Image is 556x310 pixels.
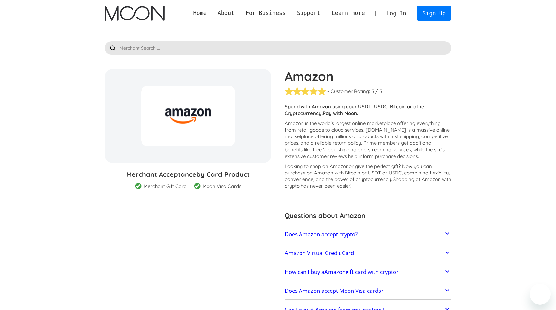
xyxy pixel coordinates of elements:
[203,183,241,190] div: Moon Visa Cards
[381,6,412,20] a: Log In
[285,69,451,84] h1: Amazon
[188,9,212,17] a: Home
[291,9,326,17] div: Support
[105,6,164,21] img: Moon Logo
[246,9,286,17] div: For Business
[144,183,187,190] div: Merchant Gift Card
[285,265,451,279] a: How can I buy aAmazongift card with crypto?
[212,9,240,17] div: About
[105,6,164,21] a: home
[530,284,551,305] iframe: Button to launch messaging window
[285,250,354,256] h2: Amazon Virtual Credit Card
[327,88,370,95] div: - Customer Rating:
[324,268,346,276] span: Amazon
[285,227,451,241] a: Does Amazon accept crypto?
[285,246,451,260] a: Amazon Virtual Credit Card
[285,231,358,238] h2: Does Amazon accept crypto?
[105,170,271,179] h3: Merchant Acceptance
[285,103,451,117] p: Spend with Amazon using your USDT, USDC, Bitcoin or other Cryptocurrency.
[375,88,382,95] div: / 5
[331,9,365,17] div: Learn more
[285,284,451,298] a: Does Amazon accept Moon Visa cards?
[105,41,451,55] input: Merchant Search ...
[349,163,398,169] span: or give the perfect gift
[285,163,451,189] p: Looking to shop on Amazon ? Now you can purchase on Amazon with Bitcoin or USDT or USDC, combinin...
[285,269,398,275] h2: How can I buy a gift card with crypto?
[196,170,250,178] span: by Card Product
[285,211,451,221] h3: Questions about Amazon
[218,9,235,17] div: About
[240,9,291,17] div: For Business
[297,9,320,17] div: Support
[417,6,451,20] a: Sign Up
[285,120,451,160] p: Amazon is the world's largest online marketplace offering everything from retail goods to cloud s...
[326,9,371,17] div: Learn more
[323,110,358,116] strong: Pay with Moon.
[285,288,383,294] h2: Does Amazon accept Moon Visa cards?
[371,88,374,95] div: 5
